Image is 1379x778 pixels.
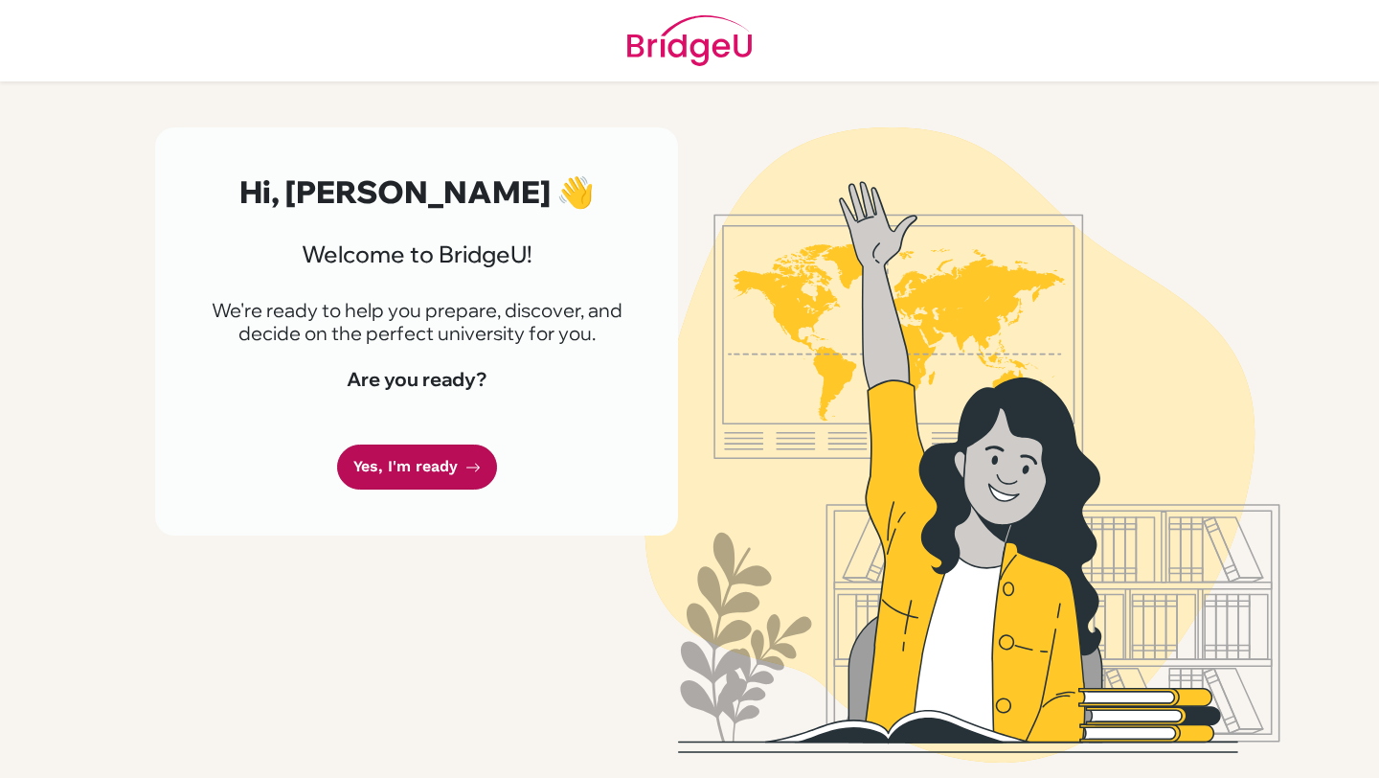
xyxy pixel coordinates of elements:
h3: Welcome to BridgeU! [201,240,632,268]
a: Yes, I'm ready [337,445,497,490]
p: We're ready to help you prepare, discover, and decide on the perfect university for you. [201,299,632,345]
h4: Are you ready? [201,368,632,391]
h2: Hi, [PERSON_NAME] 👋 [201,173,632,210]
